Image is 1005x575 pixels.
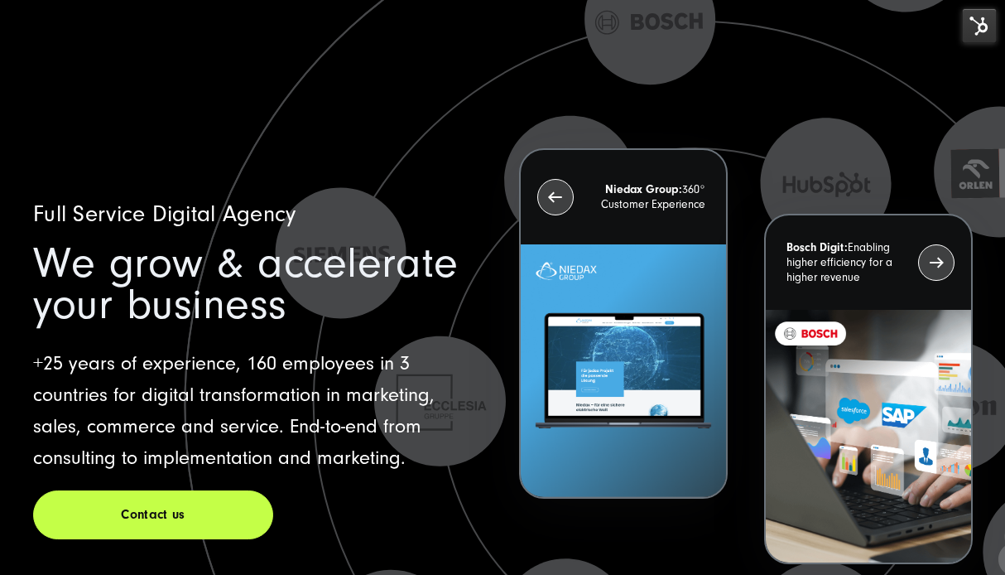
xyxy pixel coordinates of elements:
[521,244,726,497] img: Letztes Projekt von Niedax. Ein Laptop auf dem die Niedax Website geöffnet ist, auf blauem Hinter...
[33,348,487,474] p: +25 years of experience, 160 employees in 3 countries for digital transformation in marketing, sa...
[605,183,682,196] strong: Niedax Group:
[519,148,728,499] button: Niedax Group:360° Customer Experience Letztes Projekt von Niedax. Ein Laptop auf dem die Niedax W...
[962,8,997,43] img: HubSpot Tools Menu Toggle
[33,490,273,539] a: Contact us
[583,182,705,212] p: 360° Customer Experience
[33,239,459,329] span: We grow & accelerate your business
[33,201,296,227] span: Full Service Digital Agency
[764,214,973,564] button: Bosch Digit:Enabling higher efficiency for a higher revenue recent-project_BOSCH_2024-03
[766,310,971,563] img: recent-project_BOSCH_2024-03
[786,241,848,254] strong: Bosch Digit:
[786,240,909,285] p: Enabling higher efficiency for a higher revenue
